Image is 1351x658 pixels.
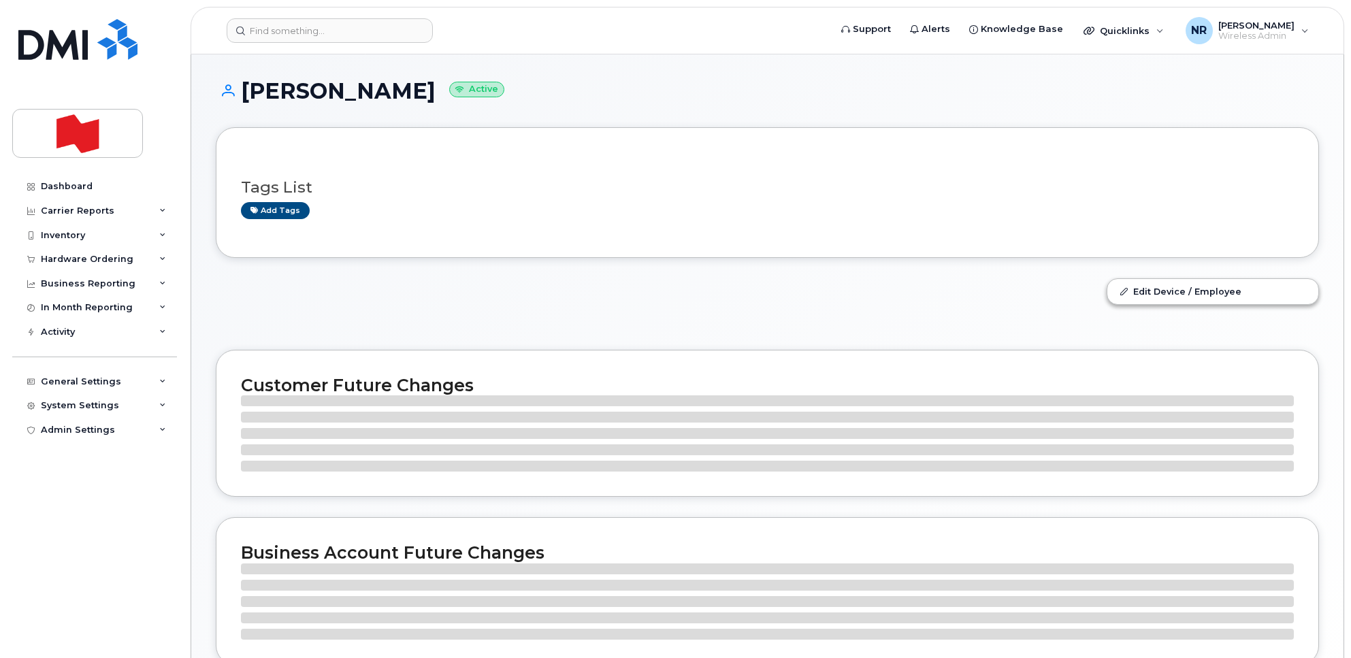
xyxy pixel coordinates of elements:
small: Active [449,82,504,97]
a: Edit Device / Employee [1107,279,1318,303]
h3: Tags List [241,179,1294,196]
h2: Business Account Future Changes [241,542,1294,563]
h2: Customer Future Changes [241,375,1294,395]
h1: [PERSON_NAME] [216,79,1319,103]
a: Add tags [241,202,310,219]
